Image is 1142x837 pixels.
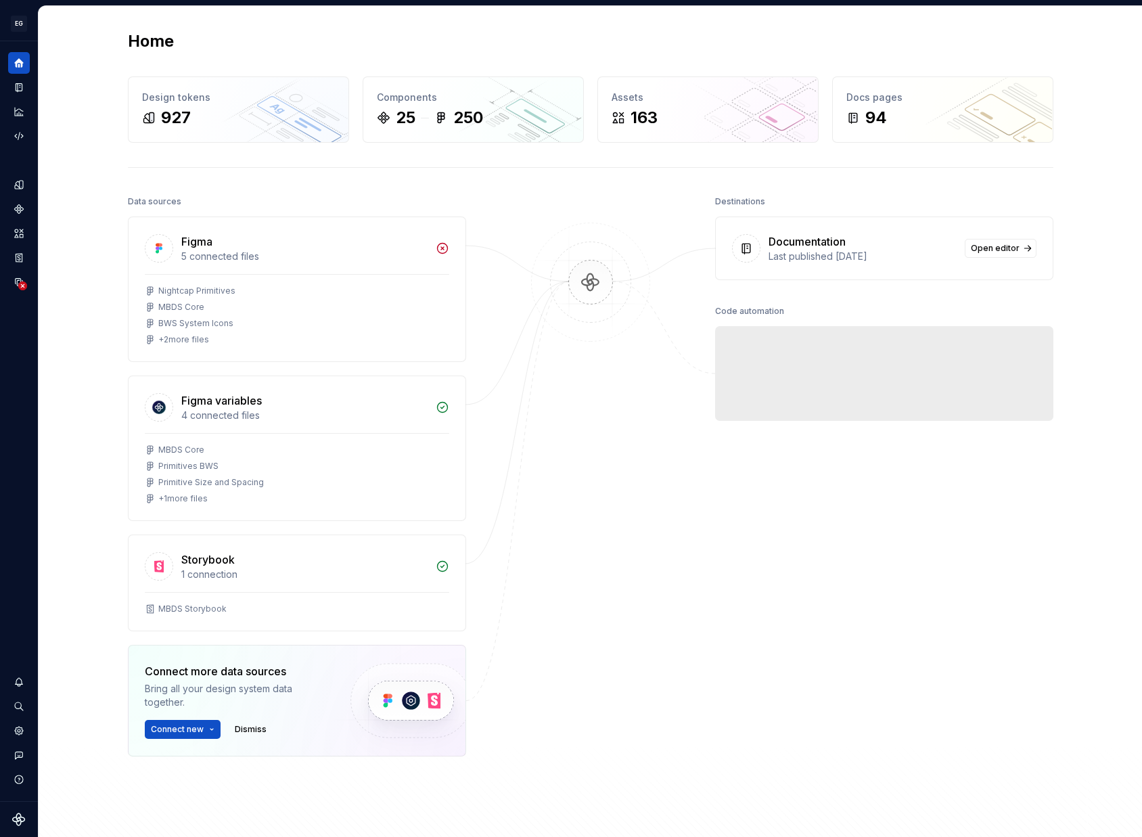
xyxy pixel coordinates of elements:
[3,9,35,38] button: EG
[235,724,267,735] span: Dismiss
[11,16,27,32] div: EG
[158,461,219,472] div: Primitives BWS
[128,30,174,52] h2: Home
[128,535,466,631] a: Storybook1 connectionMBDS Storybook
[8,271,30,293] a: Data sources
[158,604,227,614] div: MBDS Storybook
[145,682,327,709] div: Bring all your design system data together.
[158,493,208,504] div: + 1 more files
[865,107,887,129] div: 94
[965,239,1036,258] a: Open editor
[453,107,483,129] div: 250
[158,445,204,455] div: MBDS Core
[161,107,191,129] div: 927
[158,286,235,296] div: Nightcap Primitives
[128,376,466,521] a: Figma variables4 connected filesMBDS CorePrimitives BWSPrimitive Size and Spacing+1more files
[8,174,30,196] a: Design tokens
[128,76,349,143] a: Design tokens927
[631,107,658,129] div: 163
[8,696,30,717] button: Search ⌘K
[8,223,30,244] a: Assets
[145,663,327,679] div: Connect more data sources
[971,243,1020,254] span: Open editor
[8,247,30,269] a: Storybook stories
[363,76,584,143] a: Components25250
[8,744,30,766] button: Contact support
[142,91,335,104] div: Design tokens
[8,671,30,693] button: Notifications
[12,813,26,826] svg: Supernova Logo
[612,91,804,104] div: Assets
[158,302,204,313] div: MBDS Core
[145,720,221,739] button: Connect new
[8,76,30,98] a: Documentation
[715,192,765,211] div: Destinations
[8,101,30,122] a: Analytics
[846,91,1039,104] div: Docs pages
[181,250,428,263] div: 5 connected files
[181,551,235,568] div: Storybook
[8,198,30,220] a: Components
[181,392,262,409] div: Figma variables
[158,318,233,329] div: BWS System Icons
[8,125,30,147] a: Code automation
[181,568,428,581] div: 1 connection
[769,250,957,263] div: Last published [DATE]
[158,334,209,345] div: + 2 more files
[128,192,181,211] div: Data sources
[8,720,30,742] a: Settings
[158,477,264,488] div: Primitive Size and Spacing
[377,91,570,104] div: Components
[8,52,30,74] a: Home
[181,409,428,422] div: 4 connected files
[769,233,846,250] div: Documentation
[715,302,784,321] div: Code automation
[229,720,273,739] button: Dismiss
[181,233,212,250] div: Figma
[396,107,415,129] div: 25
[832,76,1053,143] a: Docs pages94
[597,76,819,143] a: Assets163
[151,724,204,735] span: Connect new
[128,217,466,362] a: Figma5 connected filesNightcap PrimitivesMBDS CoreBWS System Icons+2more files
